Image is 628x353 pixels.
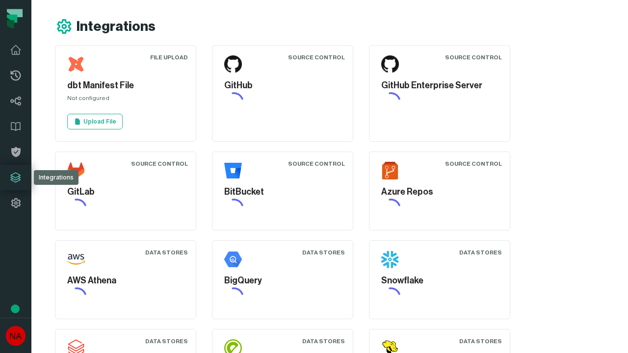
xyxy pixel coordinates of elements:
h5: AWS Athena [67,274,184,287]
h5: GitHub [224,79,341,92]
img: GitHub [224,55,242,73]
h5: GitLab [67,185,184,199]
div: Data Stores [459,337,502,345]
div: Not configured [67,94,184,106]
img: GitLab [67,162,85,179]
div: Source Control [131,160,188,168]
h5: BitBucket [224,185,341,199]
h5: GitHub Enterprise Server [381,79,498,92]
div: File Upload [150,53,188,61]
img: BigQuery [224,251,242,268]
div: Data Stores [459,249,502,256]
div: Tooltip anchor [11,304,20,313]
div: Data Stores [145,249,188,256]
img: Snowflake [381,251,399,268]
div: Data Stores [302,249,345,256]
div: Source Control [445,160,502,168]
img: Azure Repos [381,162,399,179]
h5: Azure Repos [381,185,498,199]
div: Data Stores [302,337,345,345]
div: Source Control [445,53,502,61]
a: Upload File [67,114,123,129]
img: AWS Athena [67,251,85,268]
div: Source Control [288,160,345,168]
div: Integrations [34,170,78,185]
img: avatar of No Repos Account [6,326,26,346]
h5: dbt Manifest File [67,79,184,92]
h5: BigQuery [224,274,341,287]
img: GitHub Enterprise Server [381,55,399,73]
img: dbt Manifest File [67,55,85,73]
img: BitBucket [224,162,242,179]
h5: Snowflake [381,274,498,287]
h1: Integrations [77,18,156,35]
div: Source Control [288,53,345,61]
div: Data Stores [145,337,188,345]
